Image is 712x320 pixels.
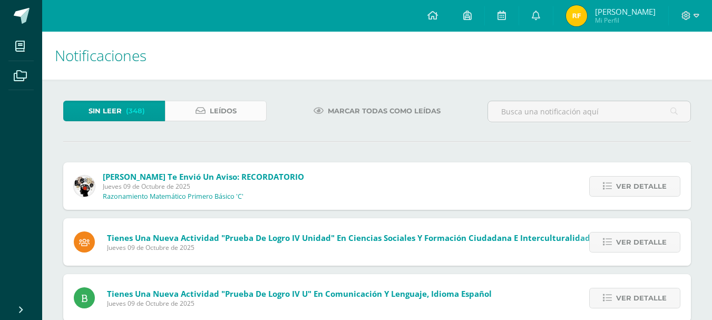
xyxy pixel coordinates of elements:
span: Ver detalle [616,177,667,196]
a: Marcar todas como leídas [300,101,454,121]
span: Tienes una nueva actividad "Prueba de logro IV U" En Comunicación y Lenguaje, Idioma Español [107,288,492,299]
img: d172b984f1f79fc296de0e0b277dc562.png [74,176,95,197]
span: Jueves 09 de Octubre de 2025 [107,243,590,252]
span: Ver detalle [616,288,667,308]
span: [PERSON_NAME] [595,6,656,17]
span: Notificaciones [55,45,147,65]
a: Sin leer(348) [63,101,165,121]
span: [PERSON_NAME] te envió un aviso: RECORDATORIO [103,171,304,182]
a: Leídos [165,101,267,121]
img: e1567eae802b5d2847eb001fd836300b.png [566,5,587,26]
span: Marcar todas como leídas [328,101,441,121]
span: Jueves 09 de Octubre de 2025 [107,299,492,308]
input: Busca una notificación aquí [488,101,690,122]
span: Sin leer [89,101,122,121]
span: Leídos [210,101,237,121]
span: Mi Perfil [595,16,656,25]
span: Jueves 09 de Octubre de 2025 [103,182,304,191]
p: Razonamiento Matemático Primero Básico 'C' [103,192,243,201]
span: Tienes una nueva actividad "Prueba de Logro IV Unidad" En Ciencias Sociales y Formación Ciudadana... [107,232,590,243]
span: (348) [126,101,145,121]
span: Ver detalle [616,232,667,252]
